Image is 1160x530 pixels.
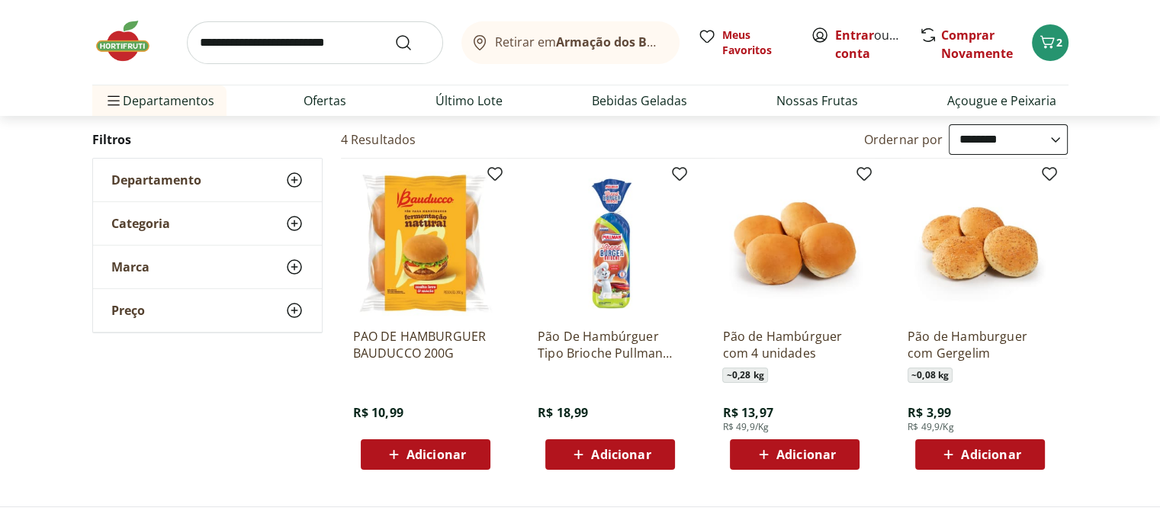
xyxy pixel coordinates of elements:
[353,404,403,421] span: R$ 10,99
[104,82,123,119] button: Menu
[538,328,683,361] a: Pão De Hambúrguer Tipo Brioche Pullman 520G
[92,18,169,64] img: Hortifruti
[361,439,490,470] button: Adicionar
[353,171,498,316] img: PAO DE HAMBURGUER BAUDUCCO 200G
[722,328,867,361] a: Pão de Hambúrguer com 4 unidades
[722,404,773,421] span: R$ 13,97
[1032,24,1068,61] button: Carrinho
[864,131,943,148] label: Ordernar por
[776,92,858,110] a: Nossas Frutas
[93,289,322,332] button: Preço
[353,328,498,361] a: PAO DE HAMBURGUER BAUDUCCO 200G
[722,368,767,383] span: ~ 0,28 kg
[111,303,145,318] span: Preço
[722,27,792,58] span: Meus Favoritos
[111,216,170,231] span: Categoria
[591,448,651,461] span: Adicionar
[835,27,874,43] a: Entrar
[908,368,953,383] span: ~ 0,08 kg
[495,35,664,49] span: Retirar em
[545,439,675,470] button: Adicionar
[111,259,149,275] span: Marca
[835,27,919,62] a: Criar conta
[93,159,322,201] button: Departamento
[722,421,769,433] span: R$ 49,9/Kg
[908,421,954,433] span: R$ 49,9/Kg
[341,131,416,148] h2: 4 Resultados
[947,92,1056,110] a: Açougue e Peixaria
[1056,35,1062,50] span: 2
[461,21,680,64] button: Retirar emArmação dos Búzios/RJ
[908,404,951,421] span: R$ 3,99
[908,328,1052,361] a: Pão de Hamburguer com Gergelim
[698,27,792,58] a: Meus Favoritos
[187,21,443,64] input: search
[730,439,860,470] button: Adicionar
[93,246,322,288] button: Marca
[304,92,346,110] a: Ofertas
[394,34,431,52] button: Submit Search
[722,171,867,316] img: Pão de Hambúrguer com 4 unidades
[104,82,214,119] span: Departamentos
[406,448,466,461] span: Adicionar
[961,448,1020,461] span: Adicionar
[915,439,1045,470] button: Adicionar
[538,404,588,421] span: R$ 18,99
[93,202,322,245] button: Categoria
[538,171,683,316] img: Pão De Hambúrguer Tipo Brioche Pullman 520G
[908,171,1052,316] img: Pão de Hamburguer com Gergelim
[941,27,1013,62] a: Comprar Novamente
[556,34,696,50] b: Armação dos Búzios/RJ
[592,92,687,110] a: Bebidas Geladas
[92,124,323,155] h2: Filtros
[111,172,201,188] span: Departamento
[435,92,503,110] a: Último Lote
[776,448,836,461] span: Adicionar
[835,26,903,63] span: ou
